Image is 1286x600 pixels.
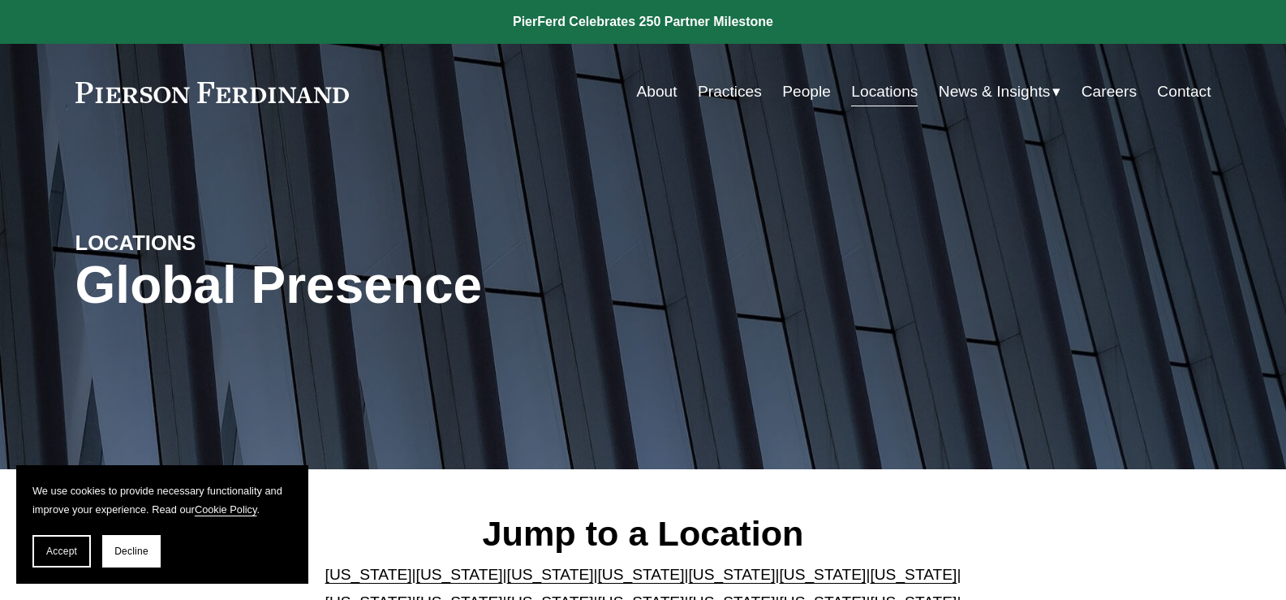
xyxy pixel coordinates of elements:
[16,465,308,584] section: Cookie banner
[1157,76,1211,107] a: Contact
[46,546,77,557] span: Accept
[939,76,1061,107] a: folder dropdown
[1082,76,1137,107] a: Careers
[698,76,762,107] a: Practices
[102,535,161,568] button: Decline
[312,512,974,555] h2: Jump to a Location
[598,566,685,583] a: [US_STATE]
[195,503,257,516] a: Cookie Policy
[779,566,866,583] a: [US_STATE]
[325,566,412,583] a: [US_STATE]
[851,76,918,107] a: Locations
[75,256,832,315] h1: Global Presence
[114,546,148,557] span: Decline
[636,76,677,107] a: About
[870,566,957,583] a: [US_STATE]
[32,535,91,568] button: Accept
[416,566,503,583] a: [US_STATE]
[507,566,594,583] a: [US_STATE]
[688,566,775,583] a: [US_STATE]
[939,78,1051,106] span: News & Insights
[75,230,359,256] h4: LOCATIONS
[32,481,292,519] p: We use cookies to provide necessary functionality and improve your experience. Read our .
[782,76,831,107] a: People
